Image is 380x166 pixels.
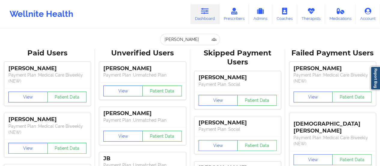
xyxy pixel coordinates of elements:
a: Medications [325,4,356,24]
button: Patient Data [237,95,277,106]
div: [PERSON_NAME] [8,116,87,123]
a: Account [356,4,380,24]
a: Admins [249,4,272,24]
a: Therapists [297,4,325,24]
div: [PERSON_NAME] [103,65,181,72]
div: [PERSON_NAME] [293,65,372,72]
p: Payment Plan : Unmatched Plan [103,117,181,123]
p: Payment Plan : Medical Care Biweekly (NEW) [293,72,372,84]
button: Patient Data [332,154,372,165]
div: Unverified Users [99,49,186,58]
button: View [293,154,333,165]
div: [PERSON_NAME] [103,110,181,117]
a: Dashboard [190,4,219,24]
p: Payment Plan : Medical Care Biweekly (NEW) [293,135,372,147]
div: [DEMOGRAPHIC_DATA][PERSON_NAME] [293,116,372,134]
button: Patient Data [47,92,87,102]
a: Prescribers [219,4,249,24]
button: Patient Data [142,131,182,142]
button: Patient Data [47,143,87,154]
div: JB [103,155,181,162]
div: [PERSON_NAME] [199,119,277,126]
div: [PERSON_NAME] [8,65,87,72]
button: View [8,92,48,102]
button: View [103,86,143,96]
a: Report Bug [370,66,380,90]
p: Payment Plan : Medical Care Biweekly (NEW) [8,123,87,135]
div: [PERSON_NAME] [199,74,277,81]
a: Coaches [272,4,297,24]
button: View [293,92,333,102]
button: Patient Data [332,92,372,102]
p: Payment Plan : Social [199,81,277,87]
button: View [199,140,238,151]
button: View [199,95,238,106]
div: Paid Users [4,49,91,58]
button: Patient Data [142,86,182,96]
div: Failed Payment Users [289,49,376,58]
p: Payment Plan : Social [199,126,277,132]
div: Skipped Payment Users [194,49,281,67]
p: Payment Plan : Unmatched Plan [103,72,181,78]
button: View [8,143,48,154]
button: Patient Data [237,140,277,151]
button: View [103,131,143,142]
p: Payment Plan : Medical Care Biweekly (NEW) [8,72,87,84]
